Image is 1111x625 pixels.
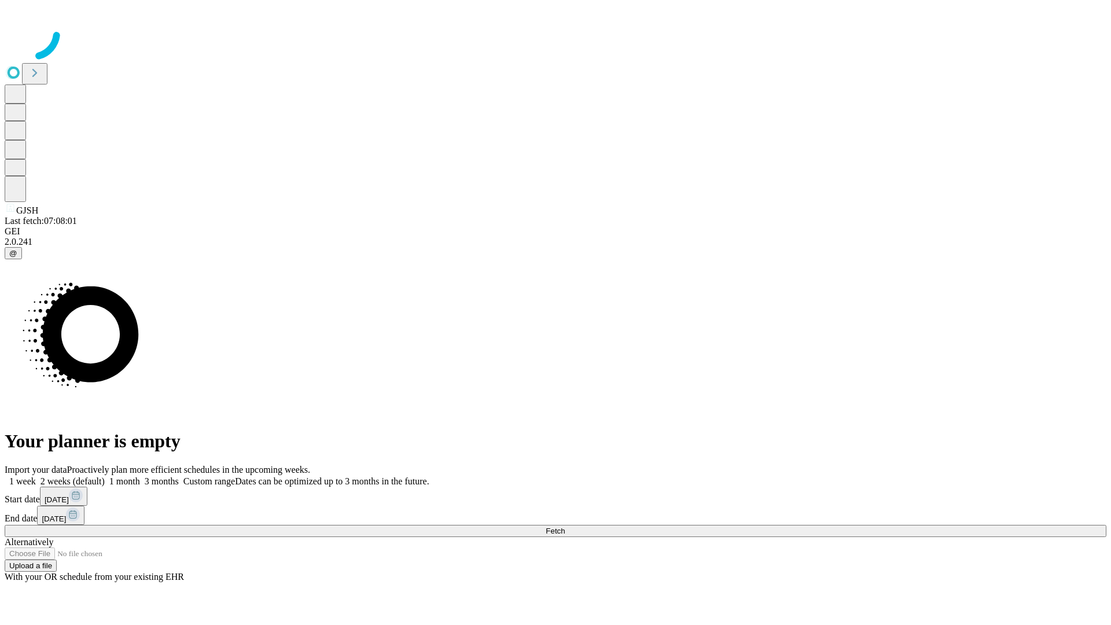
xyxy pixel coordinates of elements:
[5,247,22,259] button: @
[235,476,429,486] span: Dates can be optimized up to 3 months in the future.
[5,487,1106,506] div: Start date
[546,527,565,535] span: Fetch
[67,465,310,475] span: Proactively plan more efficient schedules in the upcoming weeks.
[9,476,36,486] span: 1 week
[5,431,1106,452] h1: Your planner is empty
[40,487,87,506] button: [DATE]
[45,495,69,504] span: [DATE]
[5,465,67,475] span: Import your data
[109,476,140,486] span: 1 month
[5,560,57,572] button: Upload a file
[5,216,77,226] span: Last fetch: 07:08:01
[5,525,1106,537] button: Fetch
[5,506,1106,525] div: End date
[5,237,1106,247] div: 2.0.241
[145,476,179,486] span: 3 months
[41,476,105,486] span: 2 weeks (default)
[5,537,53,547] span: Alternatively
[42,514,66,523] span: [DATE]
[9,249,17,258] span: @
[5,226,1106,237] div: GEI
[16,205,38,215] span: GJSH
[37,506,84,525] button: [DATE]
[5,572,184,582] span: With your OR schedule from your existing EHR
[183,476,235,486] span: Custom range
